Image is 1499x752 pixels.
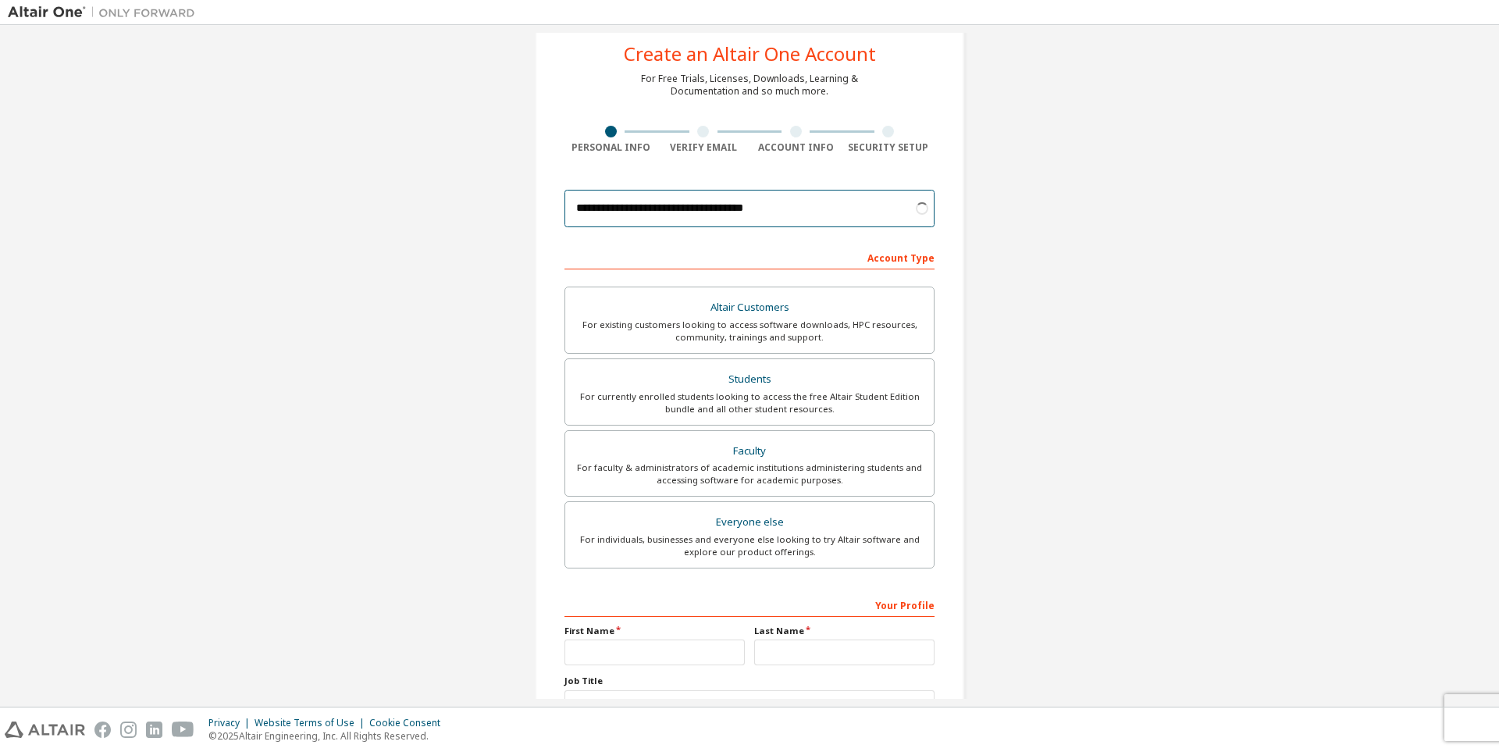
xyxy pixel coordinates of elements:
div: Account Info [749,141,842,154]
div: Altair Customers [575,297,924,319]
div: Privacy [208,717,255,729]
label: Last Name [754,625,935,637]
div: Personal Info [564,141,657,154]
img: Altair One [8,5,203,20]
div: Website Terms of Use [255,717,369,729]
div: Your Profile [564,592,935,617]
label: First Name [564,625,745,637]
div: Account Type [564,244,935,269]
div: For currently enrolled students looking to access the free Altair Student Edition bundle and all ... [575,390,924,415]
div: For individuals, businesses and everyone else looking to try Altair software and explore our prod... [575,533,924,558]
div: Create an Altair One Account [624,45,876,63]
div: Verify Email [657,141,750,154]
div: Faculty [575,440,924,462]
div: Students [575,369,924,390]
img: altair_logo.svg [5,722,85,738]
label: Job Title [564,675,935,687]
div: For existing customers looking to access software downloads, HPC resources, community, trainings ... [575,319,924,344]
img: linkedin.svg [146,722,162,738]
div: Everyone else [575,511,924,533]
img: instagram.svg [120,722,137,738]
p: © 2025 Altair Engineering, Inc. All Rights Reserved. [208,729,450,743]
img: youtube.svg [172,722,194,738]
div: For Free Trials, Licenses, Downloads, Learning & Documentation and so much more. [641,73,858,98]
div: Cookie Consent [369,717,450,729]
div: For faculty & administrators of academic institutions administering students and accessing softwa... [575,462,924,486]
div: Security Setup [842,141,935,154]
img: facebook.svg [94,722,111,738]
